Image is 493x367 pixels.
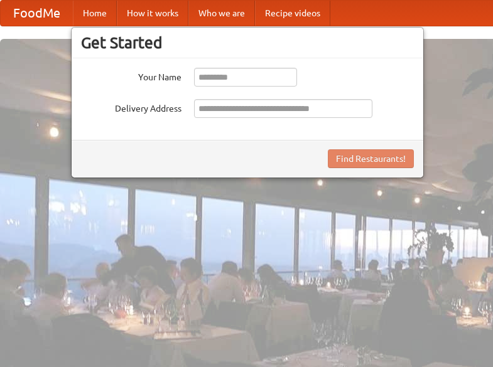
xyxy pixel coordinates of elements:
[117,1,188,26] a: How it works
[328,149,414,168] button: Find Restaurants!
[81,33,414,52] h3: Get Started
[255,1,330,26] a: Recipe videos
[1,1,73,26] a: FoodMe
[81,68,181,83] label: Your Name
[73,1,117,26] a: Home
[188,1,255,26] a: Who we are
[81,99,181,115] label: Delivery Address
